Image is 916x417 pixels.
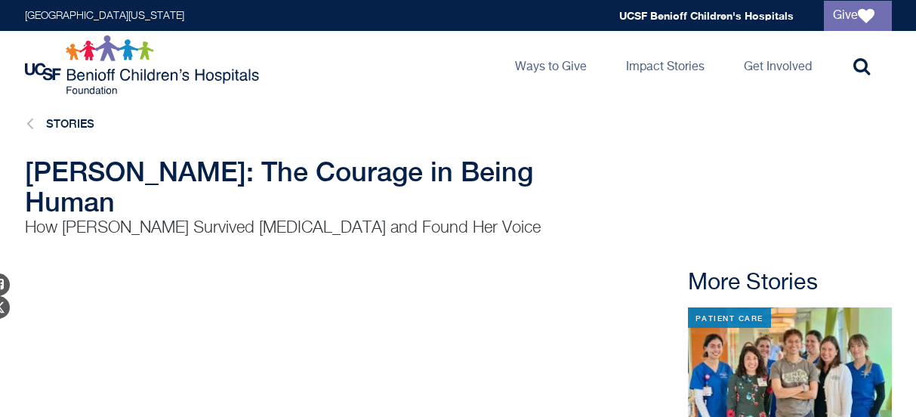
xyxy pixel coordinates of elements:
[46,117,94,130] a: Stories
[688,307,771,328] div: Patient Care
[25,11,184,21] a: [GEOGRAPHIC_DATA][US_STATE]
[732,31,824,99] a: Get Involved
[25,217,606,239] p: How [PERSON_NAME] Survived [MEDICAL_DATA] and Found Her Voice
[688,270,892,297] h2: More Stories
[824,1,892,31] a: Give
[25,35,263,95] img: Logo for UCSF Benioff Children's Hospitals Foundation
[25,156,533,218] span: [PERSON_NAME]: The Courage in Being Human
[619,9,794,22] a: UCSF Benioff Children's Hospitals
[503,31,599,99] a: Ways to Give
[614,31,717,99] a: Impact Stories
